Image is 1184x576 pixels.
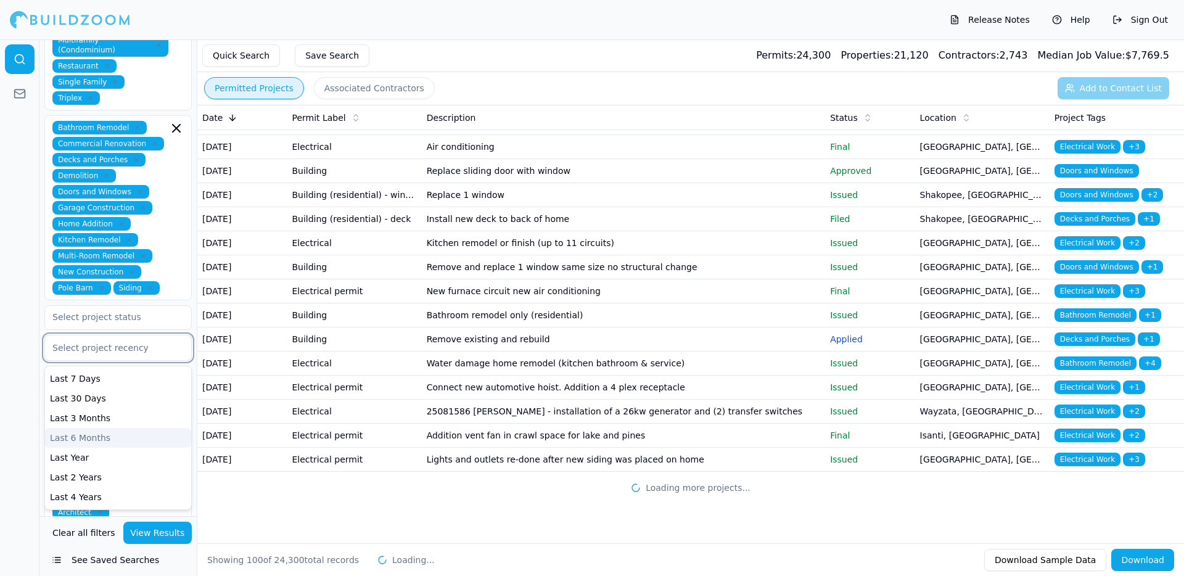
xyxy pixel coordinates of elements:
[1054,236,1120,250] span: Electrical Work
[52,169,116,183] span: Demolition
[207,554,359,566] div: Showing of total records
[45,428,191,448] div: Last 6 Months
[1139,308,1161,322] span: + 1
[52,281,111,295] span: Pole Barn
[197,327,287,352] td: [DATE]
[1123,453,1145,466] span: + 3
[45,448,191,467] div: Last Year
[287,448,421,472] td: Electrical permit
[202,44,280,67] button: Quick Search
[830,453,910,466] p: Issued
[197,159,287,183] td: [DATE]
[841,48,928,63] div: 21,120
[422,159,826,183] td: Replace sliding door with window
[52,137,164,150] span: Commercial Renovation
[915,424,1050,448] td: Isanti, [GEOGRAPHIC_DATA]
[1138,212,1160,226] span: + 1
[52,33,168,57] span: Multifamily (Condominium)
[113,281,160,295] span: Siding
[247,555,263,565] span: 100
[830,165,910,177] p: Approved
[422,352,826,376] td: Water damage home remodel (kitchen bathroom & service)
[45,366,176,389] input: Select project value
[1054,140,1120,154] span: Electrical Work
[123,522,192,544] button: View Results
[1111,549,1174,571] button: Download
[422,424,826,448] td: Addition vent fan in crawl space for lake and pines
[915,352,1050,376] td: [GEOGRAPHIC_DATA], [GEOGRAPHIC_DATA]
[1123,405,1145,418] span: + 2
[915,231,1050,255] td: [GEOGRAPHIC_DATA], [GEOGRAPHIC_DATA]
[52,91,100,105] span: Triplex
[915,400,1050,424] td: Wayzata, [GEOGRAPHIC_DATA]
[1054,405,1120,418] span: Electrical Work
[52,153,146,167] span: Decks and Porches
[646,482,750,494] span: Loading more projects...
[422,303,826,327] td: Bathroom remodel only (residential)
[915,255,1050,279] td: [GEOGRAPHIC_DATA], [GEOGRAPHIC_DATA]
[830,189,910,201] p: Issued
[1054,332,1135,346] span: Decks and Porches
[830,357,910,369] p: Issued
[422,448,826,472] td: Lights and outlets re-done after new siding was placed on home
[830,333,910,345] p: Applied
[197,279,287,303] td: [DATE]
[943,10,1036,30] button: Release Notes
[1054,356,1137,370] span: Bathroom Remodel
[830,429,910,442] p: Final
[1123,284,1145,298] span: + 3
[197,231,287,255] td: [DATE]
[920,112,1045,124] div: Location
[1054,260,1139,274] span: Doors and Windows
[197,352,287,376] td: [DATE]
[44,549,192,571] button: See Saved Searches
[1054,164,1139,178] span: Doors and Windows
[314,77,435,99] button: Associated Contractors
[52,75,125,89] span: Single Family
[1123,236,1145,250] span: + 2
[287,207,421,231] td: Building (residential) - deck
[52,217,131,231] span: Home Addition
[830,237,910,249] p: Issued
[287,376,421,400] td: Electrical permit
[1106,10,1174,30] button: Sign Out
[197,448,287,472] td: [DATE]
[52,201,152,215] span: Garage Construction
[197,376,287,400] td: [DATE]
[52,59,117,73] span: Restaurant
[422,376,826,400] td: Connect new automotive hoist. Addition a 4 plex receptacle
[422,279,826,303] td: New furnace circuit new air conditioning
[287,400,421,424] td: Electrical
[377,554,435,566] div: Loading...
[830,381,910,393] p: Issued
[45,389,191,408] div: Last 30 Days
[204,77,304,99] button: Permitted Projects
[422,183,826,207] td: Replace 1 window
[1037,49,1125,61] span: Median Job Value:
[197,255,287,279] td: [DATE]
[915,303,1050,327] td: [GEOGRAPHIC_DATA], [GEOGRAPHIC_DATA]
[1054,284,1120,298] span: Electrical Work
[197,207,287,231] td: [DATE]
[422,135,826,159] td: Air conditioning
[45,369,191,389] div: Last 7 Days
[830,261,910,273] p: Issued
[45,467,191,487] div: Last 2 Years
[915,135,1050,159] td: [GEOGRAPHIC_DATA], [GEOGRAPHIC_DATA]
[830,285,910,297] p: Final
[287,352,421,376] td: Electrical
[197,400,287,424] td: [DATE]
[197,424,287,448] td: [DATE]
[1054,112,1179,124] div: Project Tags
[287,255,421,279] td: Building
[1054,429,1120,442] span: Electrical Work
[756,49,796,61] span: Permits:
[287,159,421,183] td: Building
[287,424,421,448] td: Electrical permit
[1139,356,1161,370] span: + 4
[52,265,141,279] span: New Construction
[287,231,421,255] td: Electrical
[52,121,147,134] span: Bathroom Remodel
[45,408,191,428] div: Last 3 Months
[1054,212,1135,226] span: Decks and Porches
